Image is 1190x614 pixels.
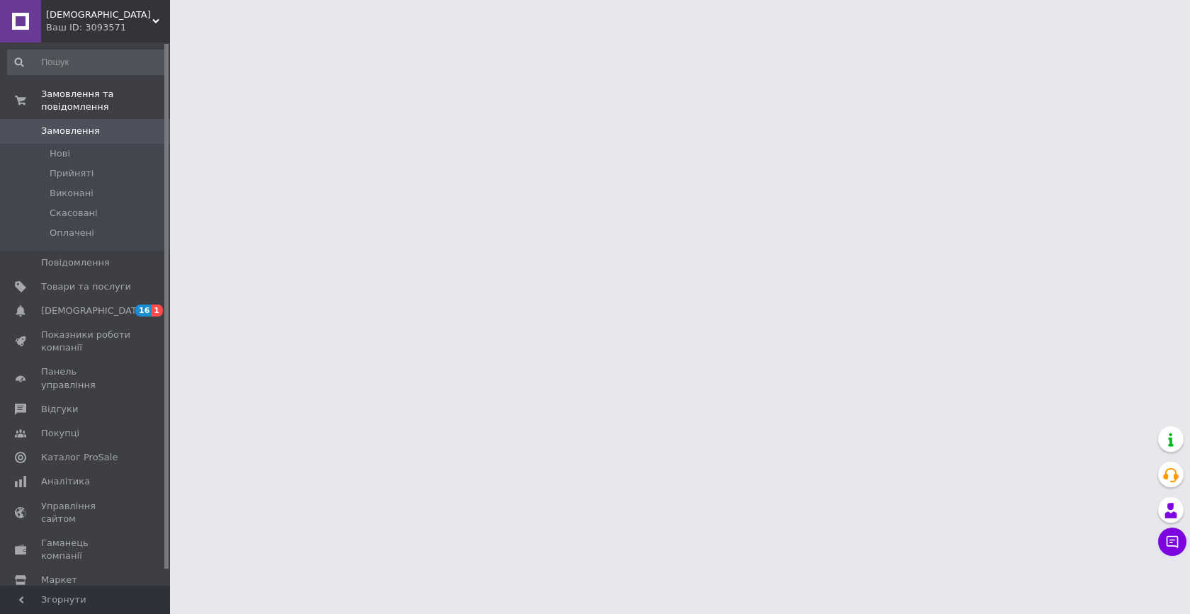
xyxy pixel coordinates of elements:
[41,125,100,137] span: Замовлення
[46,8,152,21] span: Космецевтика
[41,475,90,488] span: Аналітика
[41,427,79,440] span: Покупці
[50,167,93,180] span: Прийняті
[41,329,131,354] span: Показники роботи компанії
[7,50,167,75] input: Пошук
[41,365,131,391] span: Панель управління
[41,451,118,464] span: Каталог ProSale
[41,280,131,293] span: Товари та послуги
[41,574,77,586] span: Маркет
[41,305,146,317] span: [DEMOGRAPHIC_DATA]
[41,537,131,562] span: Гаманець компанії
[1158,528,1186,556] button: Чат з покупцем
[135,305,152,317] span: 16
[50,207,98,220] span: Скасовані
[50,227,94,239] span: Оплачені
[41,256,110,269] span: Повідомлення
[41,88,170,113] span: Замовлення та повідомлення
[41,403,78,416] span: Відгуки
[50,187,93,200] span: Виконані
[46,21,170,34] div: Ваш ID: 3093571
[152,305,163,317] span: 1
[41,500,131,525] span: Управління сайтом
[50,147,70,160] span: Нові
